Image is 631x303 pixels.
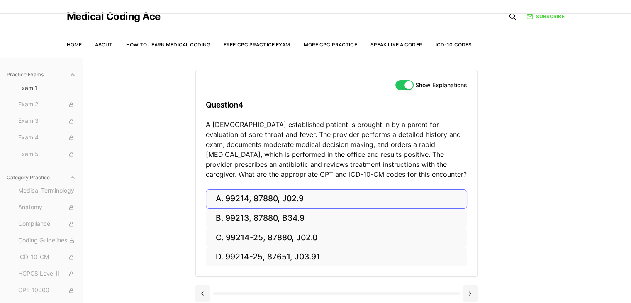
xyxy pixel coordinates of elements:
button: Exam 4 [15,131,79,144]
a: About [95,42,113,48]
span: Anatomy [18,203,76,212]
a: ICD-10 Codes [436,42,472,48]
span: Exam 3 [18,117,76,126]
button: Exam 1 [15,81,79,95]
span: Medical Terminology [18,186,76,195]
button: Practice Exams [3,68,79,81]
span: Exam 1 [18,84,76,92]
span: CPT 10000 [18,286,76,295]
button: Exam 5 [15,148,79,161]
span: ICD-10-CM [18,253,76,262]
p: A [DEMOGRAPHIC_DATA] established patient is brought in by a parent for evaluation of sore throat ... [206,120,467,179]
a: Free CPC Practice Exam [224,42,290,48]
button: B. 99213, 87880, B34.9 [206,209,467,228]
button: Exam 3 [15,115,79,128]
button: Compliance [15,217,79,231]
button: Category Practice [3,171,79,184]
a: Home [67,42,82,48]
a: More CPC Practice [303,42,357,48]
h3: Question 4 [206,93,467,117]
span: Exam 2 [18,100,76,109]
span: Coding Guidelines [18,236,76,245]
button: HCPCS Level II [15,267,79,281]
label: Show Explanations [415,82,467,88]
a: How to Learn Medical Coding [126,42,210,48]
button: D. 99214-25, 87651, J03.91 [206,247,467,267]
a: Subscribe [526,13,564,20]
button: Exam 2 [15,98,79,111]
button: C. 99214-25, 87880, J02.0 [206,228,467,247]
span: Exam 5 [18,150,76,159]
span: Compliance [18,220,76,229]
button: Anatomy [15,201,79,214]
button: ICD-10-CM [15,251,79,264]
button: Coding Guidelines [15,234,79,247]
button: Medical Terminology [15,184,79,198]
span: HCPCS Level II [18,269,76,279]
a: Speak Like a Coder [370,42,422,48]
a: Medical Coding Ace [67,12,161,22]
button: A. 99214, 87880, J02.9 [206,189,467,209]
button: CPT 10000 [15,284,79,297]
span: Exam 4 [18,133,76,142]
